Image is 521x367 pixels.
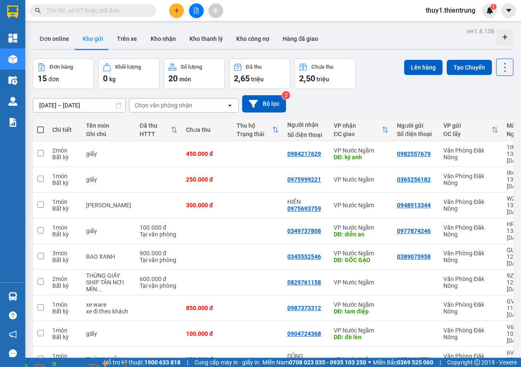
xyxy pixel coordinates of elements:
div: Đã thu [246,64,262,70]
div: VP nhận [334,122,382,129]
div: VP Nước Ngầm [334,301,389,308]
div: Văn Phòng Đăk Nông [443,147,498,161]
th: Toggle SortBy [439,119,502,141]
span: ⚪️ [368,361,371,364]
div: giấy [86,150,131,157]
span: 20 [168,73,178,83]
div: 0975999221 [287,176,321,183]
span: caret-down [505,7,513,14]
div: Tại văn phòng [140,282,178,289]
div: VP Nước Ngầm [334,327,389,334]
div: Bất kỳ [52,282,78,289]
button: caret-down [501,3,516,18]
div: 1 món [52,198,78,205]
div: Bất kỳ [52,334,78,340]
div: Văn Phòng Đăk Nông [443,276,498,289]
div: xe ware [86,301,131,308]
div: DĐ: ký anh [334,154,389,161]
div: Đã thu [140,122,171,129]
div: Văn Phòng Đăk Nông [443,198,498,212]
div: BAO XANH [86,253,131,260]
div: 0376120576 [397,356,431,363]
span: ... [97,286,102,292]
div: DĐ: GỐC GẠO [334,257,389,263]
div: 250.000 đ [186,176,228,183]
button: Chưa thu2,50 triệu [294,59,356,89]
button: Hàng đã giao [276,29,325,49]
img: logo-vxr [7,5,18,18]
button: Đã thu2,65 triệu [229,59,290,89]
div: 2 món [52,276,78,282]
div: Chọn văn phòng nhận [135,101,192,110]
div: Bất kỳ [52,205,78,212]
th: Toggle SortBy [232,119,283,141]
button: file-add [189,3,204,18]
div: 1 món [52,173,78,179]
div: 250.000 đ [186,356,228,363]
span: Miền Bắc [373,358,433,367]
div: Thu hộ [237,122,272,129]
div: Văn Phòng Đăk Nông [443,173,498,186]
button: Lên hàng [404,60,443,75]
img: warehouse-icon [8,55,17,64]
span: thuy1.thientrung [419,5,482,16]
th: Toggle SortBy [135,119,182,141]
div: VP gửi [443,122,491,129]
div: Chưa thu [311,64,333,70]
div: DĐ: đò lèn [334,334,389,340]
span: Miền Nam [262,358,366,367]
div: DŨNG [287,353,325,359]
div: 2 món [52,147,78,154]
span: | [187,358,188,367]
div: ĐC lấy [443,131,491,137]
span: copyright [474,359,480,365]
img: icon-new-feature [486,7,494,14]
div: giấy [86,176,131,183]
span: 0 [103,73,108,83]
div: Bất kỳ [52,231,78,238]
div: Đơn hàng [50,64,73,70]
div: 0948913344 [397,202,431,209]
div: 300.000 đ [186,202,228,209]
button: plus [169,3,184,18]
div: Trạng thái [237,131,272,137]
span: | [440,358,441,367]
span: 15 [38,73,47,83]
span: triệu [251,76,264,83]
div: Người gửi [397,122,435,129]
div: Người nhận [287,121,325,128]
button: Tạo Chuyến [447,60,492,75]
span: aim [213,8,219,13]
button: Kho nhận [144,29,183,49]
div: Văn Phòng Đăk Nông [443,327,498,340]
span: triệu [316,76,329,83]
div: Tại văn phòng [140,231,178,238]
div: Ghi chú [86,131,131,137]
img: warehouse-icon [8,76,17,85]
div: 0987373312 [287,305,321,311]
div: HIÊN [287,198,325,205]
div: Khối lượng [115,64,141,70]
div: DĐ: tam điệp [334,308,389,315]
span: 2,50 [299,73,315,83]
strong: 0369 525 060 [397,359,433,366]
span: 1 [492,4,495,10]
div: Tên món [86,122,131,129]
div: VP Nước Ngầm [334,202,389,209]
div: VP Nước Ngầm [334,224,389,231]
div: 100.000 đ [140,224,178,231]
div: 0389075958 [397,253,431,260]
span: món [179,76,191,83]
button: Kho gửi [76,29,110,49]
div: 0349737808 [287,228,321,234]
div: 0975693759 [287,205,321,212]
div: VP Nước Ngầm [334,147,389,154]
span: message [9,349,17,357]
div: DĐ: diễn an [334,231,389,238]
div: VP Nước Ngầm [334,356,389,363]
sup: 1 [491,4,497,10]
img: warehouse-icon [8,97,17,106]
img: solution-icon [8,118,17,127]
button: Kho công nợ [229,29,276,49]
button: aim [208,3,223,18]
